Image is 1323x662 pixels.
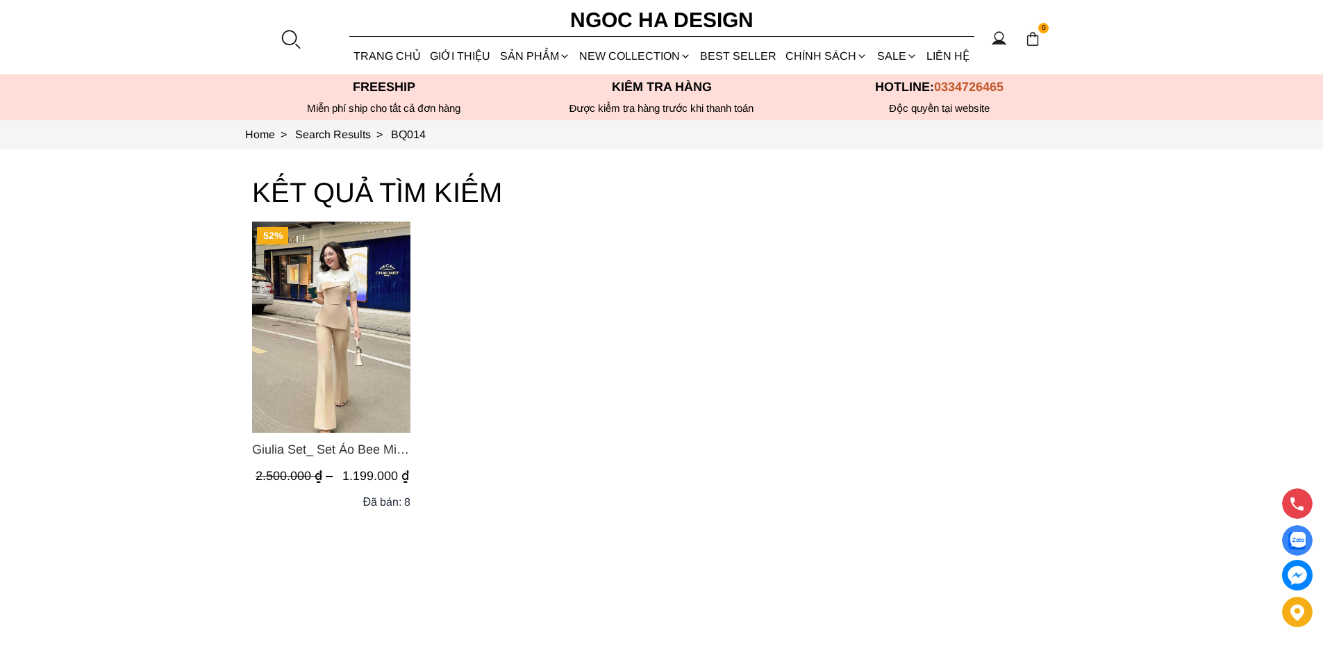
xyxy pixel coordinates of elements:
h3: KẾT QUẢ TÌM KIẾM [252,170,1072,215]
a: Link to BQ014 [391,129,426,140]
a: Link to Search Results [295,129,391,140]
p: Hotline: [801,80,1079,94]
div: Chính sách [781,38,872,74]
span: 0 [1038,23,1049,34]
font: Kiểm tra hàng [612,80,712,94]
p: Freeship [245,80,523,94]
h6: Độc quyền tại website [801,102,1079,115]
img: img-CART-ICON-ksit0nf1 [1025,31,1040,47]
a: GIỚI THIỆU [426,38,495,74]
a: Ngoc Ha Design [558,3,766,37]
a: Link to Giulia Set_ Set Áo Bee Mix Cổ Trắng Đính Cúc Quần Loe BQ014 [252,440,410,459]
a: Display image [1282,525,1313,556]
a: LIÊN HỆ [922,38,974,74]
span: 1.199.000 ₫ [342,469,409,483]
a: Product image - Giulia Set_ Set Áo Bee Mix Cổ Trắng Đính Cúc Quần Loe BQ014 [252,222,410,433]
a: NEW COLLECTION [574,38,695,74]
span: 0334726465 [934,80,1004,94]
p: Được kiểm tra hàng trước khi thanh toán [523,102,801,115]
a: BEST SELLER [696,38,781,74]
div: SẢN PHẨM [495,38,574,74]
img: Giulia Set_ Set Áo Bee Mix Cổ Trắng Đính Cúc Quần Loe BQ014 [252,222,410,433]
img: Display image [1288,532,1306,549]
div: Đã bán: 8 [363,493,410,511]
span: > [371,129,388,140]
a: Link to Home [245,129,295,140]
span: Giulia Set_ Set Áo Bee Mix Cổ Trắng Đính Cúc Quần Loe BQ014 [252,440,410,459]
span: > [275,129,292,140]
div: Miễn phí ship cho tất cả đơn hàng [245,102,523,115]
a: messenger [1282,560,1313,590]
span: 2.500.000 ₫ [256,469,336,483]
a: TRANG CHỦ [349,38,426,74]
a: SALE [872,38,922,74]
